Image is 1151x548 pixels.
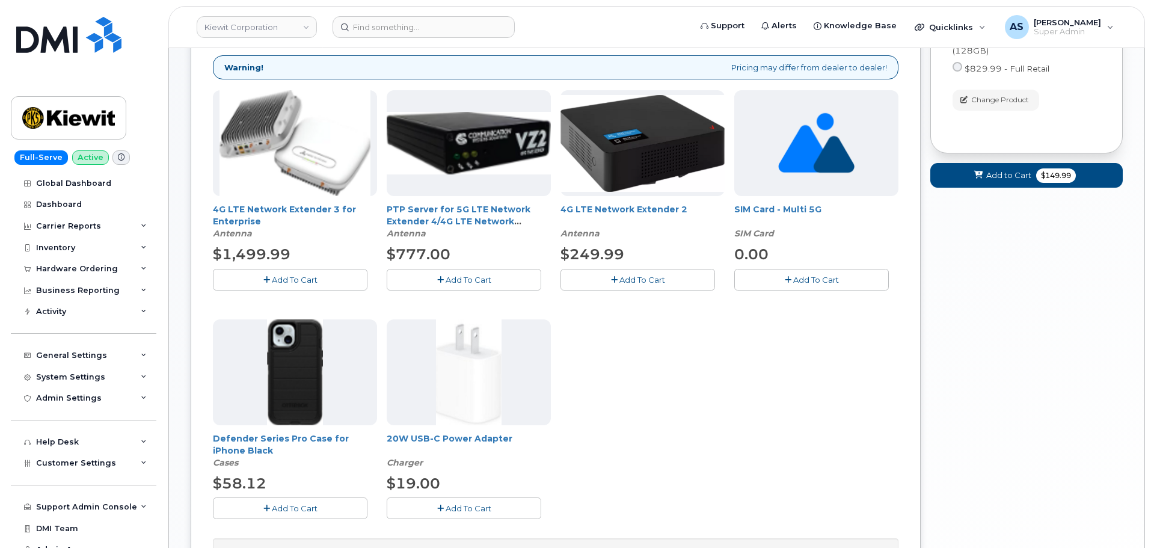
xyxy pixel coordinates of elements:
[734,269,889,290] button: Add To Cart
[436,319,502,425] img: apple20w.jpg
[971,94,1029,105] span: Change Product
[560,228,600,239] em: Antenna
[929,22,973,32] span: Quicklinks
[953,35,1079,55] span: $149.99 - 2 Year Activation (128GB)
[213,203,377,239] div: 4G LTE Network Extender 3 for Enterprise
[953,62,962,72] input: $829.99 - Full Retail
[387,204,530,239] a: PTP Server for 5G LTE Network Extender 4/4G LTE Network Extender 3
[387,433,551,469] div: 20W USB-C Power Adapter
[213,433,349,456] a: Defender Series Pro Case for iPhone Black
[219,90,371,196] img: casa.png
[387,457,423,468] em: Charger
[387,245,450,263] span: $777.00
[213,457,238,468] em: Cases
[953,90,1039,111] button: Change Product
[333,16,515,38] input: Find something...
[753,14,805,38] a: Alerts
[213,245,290,263] span: $1,499.99
[387,497,541,519] button: Add To Cart
[446,275,491,285] span: Add To Cart
[560,203,725,239] div: 4G LTE Network Extender 2
[734,245,769,263] span: 0.00
[213,475,266,492] span: $58.12
[734,228,774,239] em: SIM Card
[272,275,318,285] span: Add To Cart
[772,20,797,32] span: Alerts
[734,203,898,239] div: SIM Card - Multi 5G
[986,170,1031,181] span: Add to Cart
[272,503,318,513] span: Add To Cart
[387,433,512,444] a: 20W USB-C Power Adapter
[213,204,356,227] a: 4G LTE Network Extender 3 for Enterprise
[692,14,753,38] a: Support
[619,275,665,285] span: Add To Cart
[930,163,1123,188] button: Add to Cart $149.99
[906,15,994,39] div: Quicklinks
[387,269,541,290] button: Add To Cart
[446,503,491,513] span: Add To Cart
[711,20,744,32] span: Support
[560,245,624,263] span: $249.99
[213,269,367,290] button: Add To Cart
[213,228,252,239] em: Antenna
[213,497,367,519] button: Add To Cart
[1034,17,1101,27] span: [PERSON_NAME]
[213,433,377,469] div: Defender Series Pro Case for iPhone Black
[213,55,898,80] div: Pricing may differ from dealer to dealer!
[387,112,551,174] img: Casa_Sysem.png
[387,203,551,239] div: PTP Server for 5G LTE Network Extender 4/4G LTE Network Extender 3
[387,475,440,492] span: $19.00
[1010,20,1024,34] span: AS
[778,90,855,196] img: no_image_found-2caef05468ed5679b831cfe6fc140e25e0c280774317ffc20a367ab7fd17291e.png
[224,62,263,73] strong: Warning!
[965,64,1049,73] span: $829.99 - Full Retail
[793,275,839,285] span: Add To Cart
[1036,168,1076,183] span: $149.99
[805,14,905,38] a: Knowledge Base
[560,269,715,290] button: Add To Cart
[267,319,324,425] img: defenderiphone14.png
[560,204,687,215] a: 4G LTE Network Extender 2
[1099,496,1142,539] iframe: Messenger Launcher
[734,204,821,215] a: SIM Card - Multi 5G
[387,228,426,239] em: Antenna
[197,16,317,38] a: Kiewit Corporation
[996,15,1122,39] div: Alexander Strull
[824,20,897,32] span: Knowledge Base
[560,95,725,192] img: 4glte_extender.png
[1034,27,1101,37] span: Super Admin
